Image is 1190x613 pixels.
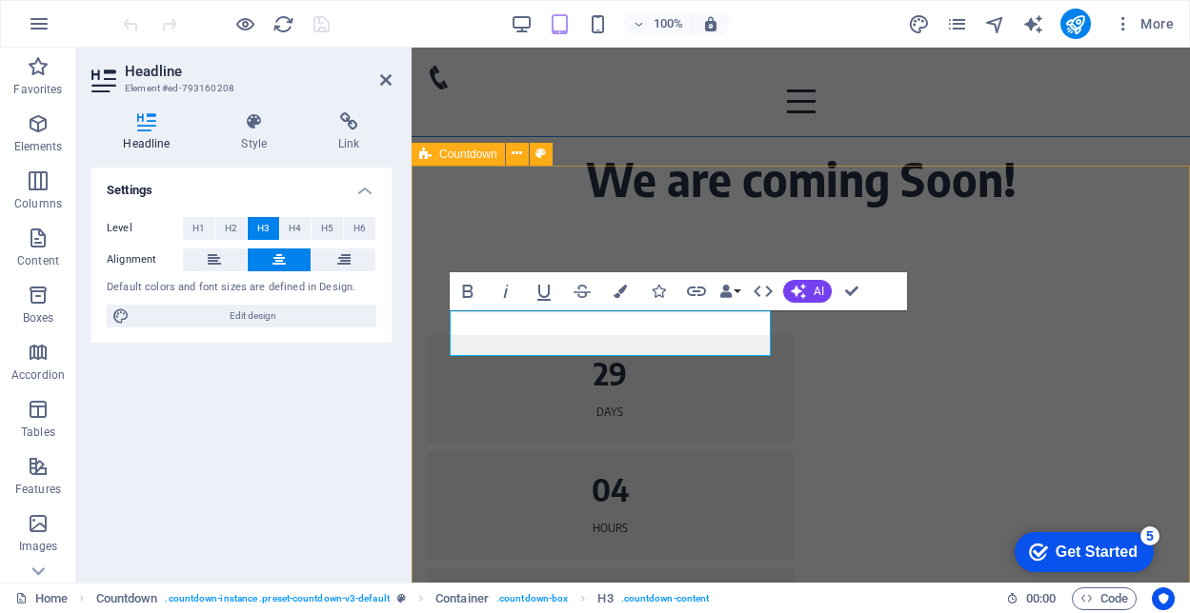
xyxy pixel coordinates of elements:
[91,168,392,202] h4: Settings
[716,272,743,310] button: Data Bindings
[125,80,353,97] h3: Element #ed-793160208
[56,21,138,38] div: Get Started
[526,272,562,310] button: Underline (⌘U)
[272,12,294,35] button: reload
[1022,12,1045,35] button: text_generator
[1106,9,1181,39] button: More
[233,12,256,35] button: Click here to leave preview mode and continue editing
[225,217,237,240] span: H2
[183,217,214,240] button: H1
[141,4,160,23] div: 5
[653,12,683,35] h6: 100%
[397,593,406,603] i: This element is a customizable preset
[248,217,279,240] button: H3
[11,367,65,383] p: Accordion
[602,272,638,310] button: Colors
[96,587,710,610] nav: breadcrumb
[23,310,54,326] p: Boxes
[165,587,389,610] span: . countdown-instance .preset-countdown-v3-default
[280,217,312,240] button: H4
[564,272,600,310] button: Strikethrough
[834,272,870,310] button: Confirm (⌘+⏎)
[321,217,333,240] span: H5
[125,63,392,80] h2: Headline
[107,217,183,240] label: Level
[1114,14,1174,33] span: More
[488,272,524,310] button: Italic (⌘I)
[15,482,61,497] p: Features
[678,272,715,310] button: Link
[702,15,719,32] i: On resize automatically adjust zoom level to fit chosen device.
[1026,587,1056,610] span: 00 00
[289,217,301,240] span: H4
[1152,587,1175,610] button: Usercentrics
[21,425,55,440] p: Tables
[783,280,832,303] button: AI
[344,217,375,240] button: H6
[435,587,489,610] span: Click to select. Double-click to edit
[91,112,210,152] h4: Headline
[15,10,154,49] div: Get Started 5 items remaining, 0% complete
[135,305,371,327] span: Edit design
[946,13,968,35] i: Pages (Ctrl+Alt+S)
[745,272,781,310] button: HTML
[908,13,930,35] i: Design (Ctrl+Alt+Y)
[450,272,486,310] button: Bold (⌘B)
[38,310,359,341] h3: 29
[14,139,63,154] p: Elements
[621,587,710,610] span: . countdown-content
[1060,9,1091,39] button: publish
[15,587,68,610] a: Click to cancel selection. Double-click to open Pages
[814,286,824,297] span: AI
[14,196,62,211] p: Columns
[19,539,58,554] p: Images
[1064,13,1086,35] i: Publish
[312,217,343,240] button: H5
[640,272,676,310] button: Icons
[1072,587,1137,610] button: Code
[107,280,376,296] div: Default colors and font sizes are defined in Design.
[17,253,59,268] p: Content
[107,248,183,271] label: Alignment
[210,112,307,152] h4: Style
[353,217,366,240] span: H6
[215,217,247,240] button: H2
[624,12,692,35] button: 100%
[107,305,376,327] button: Edit design
[1006,587,1057,610] h6: Session time
[1039,591,1042,605] span: :
[496,587,568,610] span: . countdown-box
[439,148,497,160] span: Countdown
[984,12,1007,35] button: navigator
[597,587,613,610] span: Click to select. Double-click to edit
[984,13,1006,35] i: Navigator
[1022,13,1044,35] i: AI Writer
[192,217,205,240] span: H1
[946,12,969,35] button: pages
[96,587,158,610] span: Click to select. Double-click to edit
[1080,587,1128,610] span: Code
[257,217,270,240] span: H3
[307,112,392,152] h4: Link
[13,82,62,97] p: Favorites
[272,13,294,35] i: Reload page
[908,12,931,35] button: design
